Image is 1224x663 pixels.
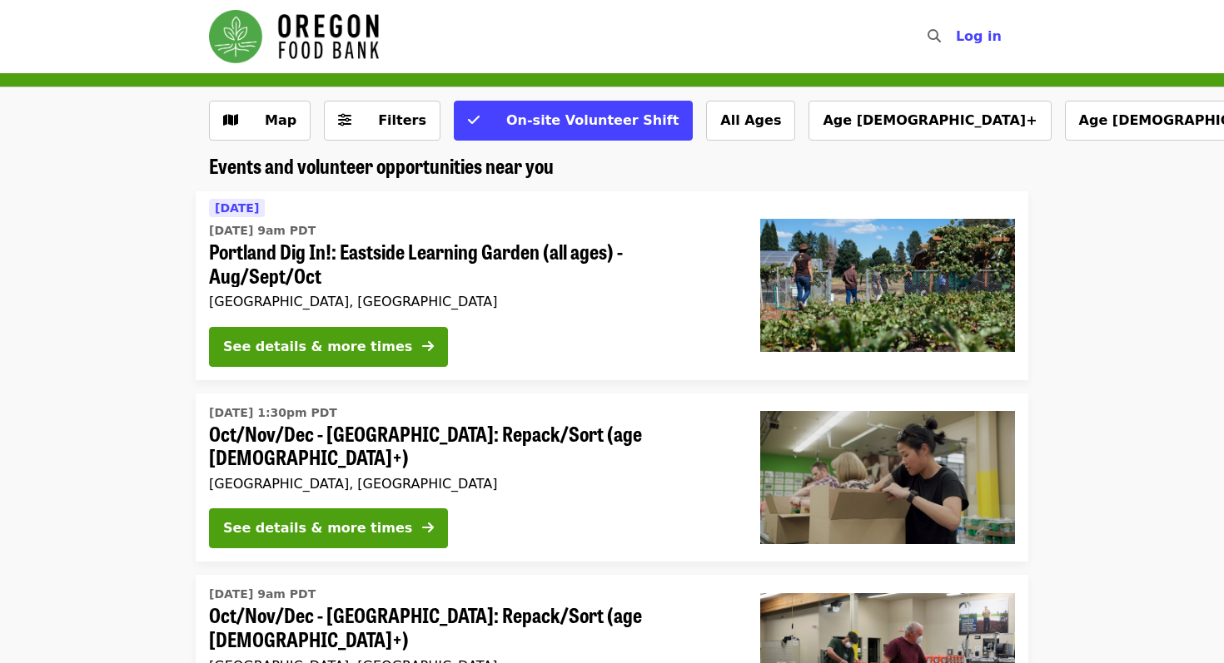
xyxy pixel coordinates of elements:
input: Search [951,17,964,57]
span: Log in [956,28,1002,44]
span: [DATE] [215,201,259,215]
img: Oct/Nov/Dec - Portland: Repack/Sort (age 8+) organized by Oregon Food Bank [760,411,1015,544]
div: [GEOGRAPHIC_DATA], [GEOGRAPHIC_DATA] [209,476,734,492]
i: search icon [928,28,941,44]
span: On-site Volunteer Shift [506,112,679,128]
a: See details for "Portland Dig In!: Eastside Learning Garden (all ages) - Aug/Sept/Oct" [196,191,1028,380]
button: See details & more times [209,327,448,367]
span: Events and volunteer opportunities near you [209,151,554,180]
button: All Ages [706,101,795,141]
i: map icon [223,112,238,128]
i: arrow-right icon [422,520,434,536]
i: sliders-h icon [338,112,351,128]
div: [GEOGRAPHIC_DATA], [GEOGRAPHIC_DATA] [209,294,734,309]
button: See details & more times [209,508,448,548]
span: Oct/Nov/Dec - [GEOGRAPHIC_DATA]: Repack/Sort (age [DEMOGRAPHIC_DATA]+) [209,422,734,470]
time: [DATE] 1:30pm PDT [209,404,337,422]
div: See details & more times [223,337,412,357]
i: check icon [468,112,480,128]
button: Age [DEMOGRAPHIC_DATA]+ [809,101,1051,141]
button: Filters (0 selected) [324,101,440,141]
button: Log in [943,20,1015,53]
button: Show map view [209,101,311,141]
span: Oct/Nov/Dec - [GEOGRAPHIC_DATA]: Repack/Sort (age [DEMOGRAPHIC_DATA]+) [209,603,734,651]
img: Portland Dig In!: Eastside Learning Garden (all ages) - Aug/Sept/Oct organized by Oregon Food Bank [760,219,1015,352]
time: [DATE] 9am PDT [209,222,316,240]
div: See details & more times [223,518,412,538]
span: Filters [378,112,426,128]
span: Map [265,112,296,128]
time: [DATE] 9am PDT [209,586,316,603]
button: On-site Volunteer Shift [454,101,693,141]
span: Portland Dig In!: Eastside Learning Garden (all ages) - Aug/Sept/Oct [209,240,734,288]
a: See details for "Oct/Nov/Dec - Portland: Repack/Sort (age 8+)" [196,393,1028,562]
i: arrow-right icon [422,339,434,354]
img: Oregon Food Bank - Home [209,10,379,63]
